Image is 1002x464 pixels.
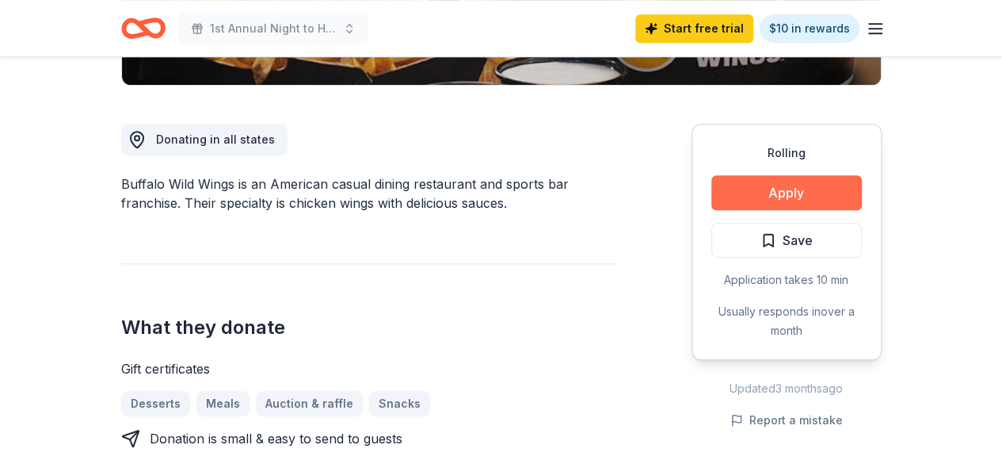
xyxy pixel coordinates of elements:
[150,429,402,448] div: Donation is small & easy to send to guests
[156,132,275,146] span: Donating in all states
[711,144,862,163] div: Rolling
[783,230,813,251] span: Save
[711,223,862,258] button: Save
[210,19,337,38] span: 1st Annual Night to Honor Gala
[760,14,859,43] a: $10 in rewards
[711,175,862,210] button: Apply
[711,270,862,290] div: Application takes 10 min
[121,174,615,213] div: Buffalo Wild Wings is an American casual dining restaurant and sports bar franchise. Their specia...
[121,10,166,47] a: Home
[635,14,753,43] a: Start free trial
[730,411,843,430] button: Report a mistake
[178,13,368,44] button: 1st Annual Night to Honor Gala
[121,359,615,378] div: Gift certificates
[121,315,615,340] h2: What they donate
[196,391,250,416] a: Meals
[256,391,363,416] a: Auction & raffle
[369,391,430,416] a: Snacks
[121,391,190,416] a: Desserts
[711,302,862,340] div: Usually responds in over a month
[691,379,882,398] div: Updated 3 months ago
